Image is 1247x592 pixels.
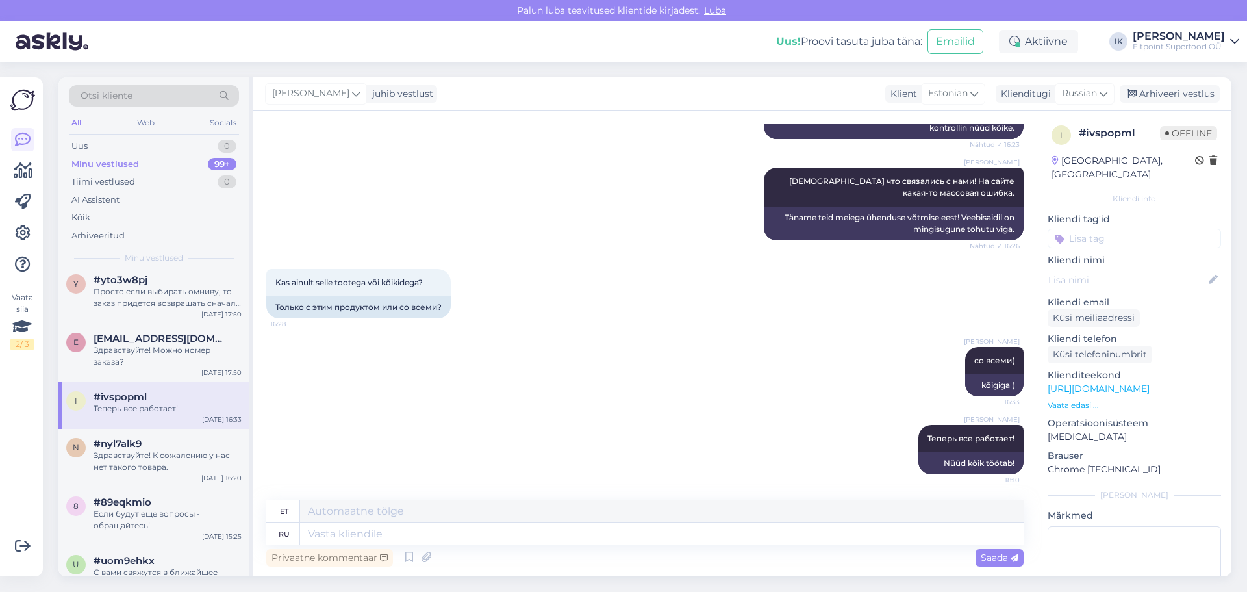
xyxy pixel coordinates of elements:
span: #uom9ehkx [94,555,155,567]
div: Только с этим продуктом или со всеми? [266,296,451,318]
div: Здравствуйте! Можно номер заказа? [94,344,242,368]
span: [PERSON_NAME] [964,337,1020,346]
div: Просто если выбирать омниву, то заказ придется возвращать сначала на склад и только после этого о... [94,286,242,309]
div: [DATE] 16:33 [202,415,242,424]
div: [PERSON_NAME] [1133,31,1225,42]
p: Brauser [1048,449,1221,463]
div: Здравствуйте! К сожалению у нас нет такого товара. [94,450,242,473]
span: Nähtud ✓ 16:26 [970,241,1020,251]
p: [MEDICAL_DATA] [1048,430,1221,444]
div: С вами свяжутся в ближайшее время. Извиняемся за долгое ожидание! [94,567,242,590]
div: Tiimi vestlused [71,175,135,188]
div: 0 [218,175,236,188]
div: IK [1109,32,1127,51]
div: Proovi tasuta juba täna: [776,34,922,49]
span: 16:33 [971,397,1020,407]
a: [URL][DOMAIN_NAME] [1048,383,1150,394]
span: #yto3w8pj [94,274,147,286]
div: Kõik [71,211,90,224]
span: u [73,560,79,569]
span: Estonian [928,86,968,101]
div: Если будут еще вопросы - обращайтесь! [94,508,242,532]
p: Kliendi email [1048,296,1221,309]
div: Privaatne kommentaar [266,549,393,567]
div: Web [134,114,157,131]
div: All [69,114,84,131]
div: Täname teid meiega ühenduse võtmise eest! Veebisaidil on mingisugune tohutu viga. [764,207,1024,240]
div: Küsi telefoninumbrit [1048,346,1152,363]
div: Minu vestlused [71,158,139,171]
div: # ivspopml [1079,125,1160,141]
p: Chrome [TECHNICAL_ID] [1048,463,1221,476]
p: Vaata edasi ... [1048,400,1221,411]
div: Arhiveeri vestlus [1120,85,1220,103]
p: Märkmed [1048,509,1221,522]
div: Socials [207,114,239,131]
span: 8 [73,501,79,511]
span: со всеми( [974,355,1014,365]
span: erikpetj@gmail.com [94,333,229,344]
div: [DATE] 16:20 [201,473,242,483]
p: Kliendi tag'id [1048,212,1221,226]
span: [DEMOGRAPHIC_DATA] что связались с нами! На сайте какая-то массовая ошибка. [789,176,1016,198]
span: 18:10 [971,475,1020,485]
span: y [73,279,79,289]
p: Kliendi nimi [1048,253,1221,267]
span: Minu vestlused [125,252,183,264]
div: Küsi meiliaadressi [1048,309,1140,327]
span: i [75,396,77,405]
div: Vaata siia [10,292,34,350]
span: Offline [1160,126,1217,140]
b: Uus! [776,35,801,47]
div: [DATE] 15:25 [202,532,242,541]
span: [PERSON_NAME] [272,86,349,101]
img: Askly Logo [10,88,35,112]
div: [DATE] 17:50 [201,368,242,378]
input: Lisa tag [1048,229,1221,248]
div: Nüüd kõik töötab! [918,452,1024,474]
span: 16:28 [270,319,319,329]
div: Kliendi info [1048,193,1221,205]
div: ru [279,523,290,545]
span: i [1060,130,1063,140]
span: #89eqkmio [94,496,151,508]
div: Теперь все работает! [94,403,242,415]
span: Saada [981,552,1018,563]
div: Arhiveeritud [71,229,125,242]
span: Luba [700,5,730,16]
div: et [280,500,288,522]
div: 99+ [208,158,236,171]
span: n [73,443,79,452]
p: Operatsioonisüsteem [1048,417,1221,430]
span: Kas ainult selle tootega või kõikidega? [275,277,423,287]
a: [PERSON_NAME]Fitpoint Superfood OÜ [1133,31,1239,52]
div: 0 [218,140,236,153]
span: Nähtud ✓ 16:23 [970,140,1020,149]
span: [PERSON_NAME] [964,157,1020,167]
span: Теперь все работает! [927,433,1014,443]
div: juhib vestlust [367,87,433,101]
button: Emailid [927,29,983,54]
div: 2 / 3 [10,339,34,350]
input: Lisa nimi [1048,273,1206,287]
p: Klienditeekond [1048,368,1221,382]
span: #ivspopml [94,391,147,403]
span: #nyl7alk9 [94,438,142,450]
div: Fitpoint Superfood OÜ [1133,42,1225,52]
span: e [73,337,79,347]
div: Aktiivne [999,30,1078,53]
span: [PERSON_NAME] [964,415,1020,424]
div: Klienditugi [996,87,1051,101]
div: Klient [885,87,917,101]
span: Russian [1062,86,1097,101]
p: Kliendi telefon [1048,332,1221,346]
div: [PERSON_NAME] [1048,489,1221,501]
div: [DATE] 17:50 [201,309,242,319]
span: Otsi kliente [81,89,132,103]
div: AI Assistent [71,194,120,207]
div: kõigiga ( [965,374,1024,396]
div: Uus [71,140,88,153]
div: [GEOGRAPHIC_DATA], [GEOGRAPHIC_DATA] [1052,154,1195,181]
